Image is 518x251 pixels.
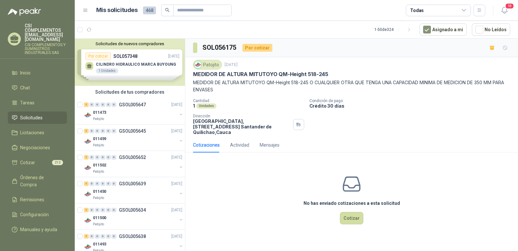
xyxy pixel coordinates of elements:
div: 0 [111,102,116,107]
img: Company Logo [84,243,92,251]
div: 0 [106,102,111,107]
a: 1 0 0 0 0 0 GSOL005652[DATE] Company Logo011502Patojito [84,153,184,174]
img: Company Logo [84,138,92,145]
p: GSOL005645 [119,129,146,133]
div: Unidades [196,103,216,109]
span: Licitaciones [20,129,44,136]
a: 1 0 0 0 0 0 GSOL005647[DATE] Company Logo011473Patojito [84,101,184,122]
button: 18 [499,5,510,16]
div: 1 [84,102,89,107]
div: 0 [106,234,111,239]
p: [DATE] [171,102,182,108]
a: Cotizar212 [8,156,67,169]
a: 1 0 0 0 0 0 GSOL005634[DATE] Company Logo011500Patojito [84,206,184,227]
div: 1 [84,208,89,212]
p: [GEOGRAPHIC_DATA], [STREET_ADDRESS] Santander de Quilichao , Cauca [193,118,291,135]
span: Manuales y ayuda [20,226,57,233]
p: [DATE] [225,62,238,68]
div: Solicitudes de nuevos compradoresPor cotizarSOL057348[DATE] CILINDRO HIDRAULICO MARCA BUYOUNG1 Un... [75,39,185,86]
span: Órdenes de Compra [20,174,61,188]
a: Manuales y ayuda [8,223,67,236]
span: Cotizar [20,159,35,166]
p: [DATE] [171,128,182,134]
p: MEDIDOR DE ALTURA MITUTOYO QM-Height 518-245 O CUALQUIER OTRA QUE TENGA UNA CAPACIDAD MINIMA DE M... [193,79,510,93]
p: [DATE] [171,154,182,161]
div: Todas [410,7,424,14]
div: 0 [100,102,105,107]
p: Patojito [93,222,104,227]
a: Licitaciones [8,126,67,139]
div: 0 [95,129,100,133]
div: 0 [95,208,100,212]
span: Configuración [20,211,49,218]
div: Solicitudes de tus compradores [75,86,185,98]
p: CSI COMPLEMENTOS [EMAIL_ADDRESS][DOMAIN_NAME] [25,23,67,42]
img: Company Logo [84,217,92,224]
div: 0 [95,102,100,107]
div: Mensajes [260,141,279,149]
p: [DATE] [171,233,182,240]
div: 0 [89,155,94,160]
a: Remisiones [8,193,67,206]
div: 0 [100,181,105,186]
a: Solicitudes [8,112,67,124]
p: Patojito [93,169,104,174]
p: Patojito [93,143,104,148]
p: GSOL005638 [119,234,146,239]
p: Condición de pago [309,99,515,103]
p: 011450 [93,189,106,195]
div: 1 [84,129,89,133]
span: Inicio [20,69,31,76]
div: 0 [95,155,100,160]
div: 1 - 50 de 324 [374,24,414,35]
a: Configuración [8,208,67,221]
div: 1 [84,155,89,160]
h3: SOL056175 [202,43,237,53]
p: 011473 [93,110,106,116]
div: 0 [106,208,111,212]
a: Negociaciones [8,141,67,154]
p: GSOL005647 [119,102,146,107]
p: Patojito [93,195,104,201]
a: 1 0 0 0 0 0 GSOL005645[DATE] Company Logo011459Patojito [84,127,184,148]
h1: Mis solicitudes [96,6,138,15]
div: 0 [95,181,100,186]
img: Company Logo [194,61,201,68]
a: Tareas [8,97,67,109]
div: 0 [111,208,116,212]
div: 0 [89,129,94,133]
div: Actividad [230,141,249,149]
h3: No has enviado cotizaciones a esta solicitud [304,200,400,207]
div: Cotizaciones [193,141,220,149]
div: 0 [100,129,105,133]
p: GSOL005639 [119,181,146,186]
p: GSOL005634 [119,208,146,212]
div: 1 [84,234,89,239]
img: Company Logo [84,190,92,198]
button: Solicitudes de nuevos compradores [77,41,182,46]
p: MEDIDOR DE ALTURA MITUTOYO QM-Height 518-245 [193,71,328,78]
p: 011500 [93,215,106,221]
div: 0 [89,181,94,186]
div: 0 [100,155,105,160]
span: Remisiones [20,196,44,203]
span: 18 [505,3,514,9]
div: 0 [106,129,111,133]
span: Chat [20,84,30,91]
span: search [165,8,170,12]
p: 011502 [93,162,106,168]
span: Negociaciones [20,144,50,151]
span: 212 [52,160,63,165]
p: Patojito [93,116,104,122]
p: Cantidad [193,99,304,103]
p: CSI COMPLEMENTOS Y SUMINISTROS INDUSTRIALES SAS [25,43,67,55]
div: 0 [95,234,100,239]
span: Solicitudes [20,114,43,121]
button: Asignado a mi [420,23,467,36]
p: 011459 [93,136,106,142]
div: 0 [89,102,94,107]
a: 1 0 0 0 0 0 GSOL005639[DATE] Company Logo011450Patojito [84,180,184,201]
p: [DATE] [171,207,182,213]
div: 0 [89,234,94,239]
img: Company Logo [84,164,92,172]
